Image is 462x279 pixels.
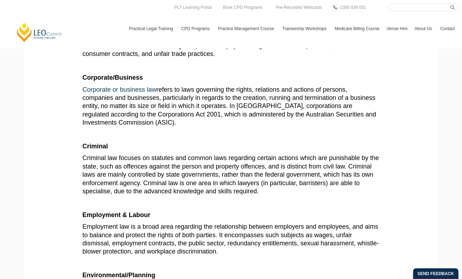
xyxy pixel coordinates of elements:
[126,18,178,39] a: Practical Legal Training
[82,223,379,255] span: Employment law is a broad area regarding the relationship between employers and employees, and ai...
[279,18,331,39] a: Traineeship Workshops
[437,18,458,39] a: Contact
[82,211,150,218] b: Employment & Labour
[82,154,379,195] span: Criminal law focuses on statutes and common laws regarding certain actions which are punishable b...
[340,5,366,10] span: 1300 039 031
[338,4,368,11] a: 1300 039 031
[411,18,437,39] a: About Us
[173,4,214,11] a: PLT Learning Portal
[383,18,411,39] a: Venue Hire
[82,86,376,126] span: refers to laws governing the rights, relations and actions of persons, companies and businesses, ...
[82,74,143,81] b: Corporate/Business
[178,18,214,39] a: CPD Programs
[82,143,108,150] b: Criminal
[82,272,155,279] b: Environmental/Planning
[221,4,264,11] a: Book CPD Programs
[214,18,279,39] a: Practice Management Course
[274,4,324,11] a: Pre-Recorded Webcasts
[16,22,63,42] a: [PERSON_NAME] Centre for Law
[331,18,383,39] a: Medicare Billing Course
[82,86,156,93] a: Corporate or business law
